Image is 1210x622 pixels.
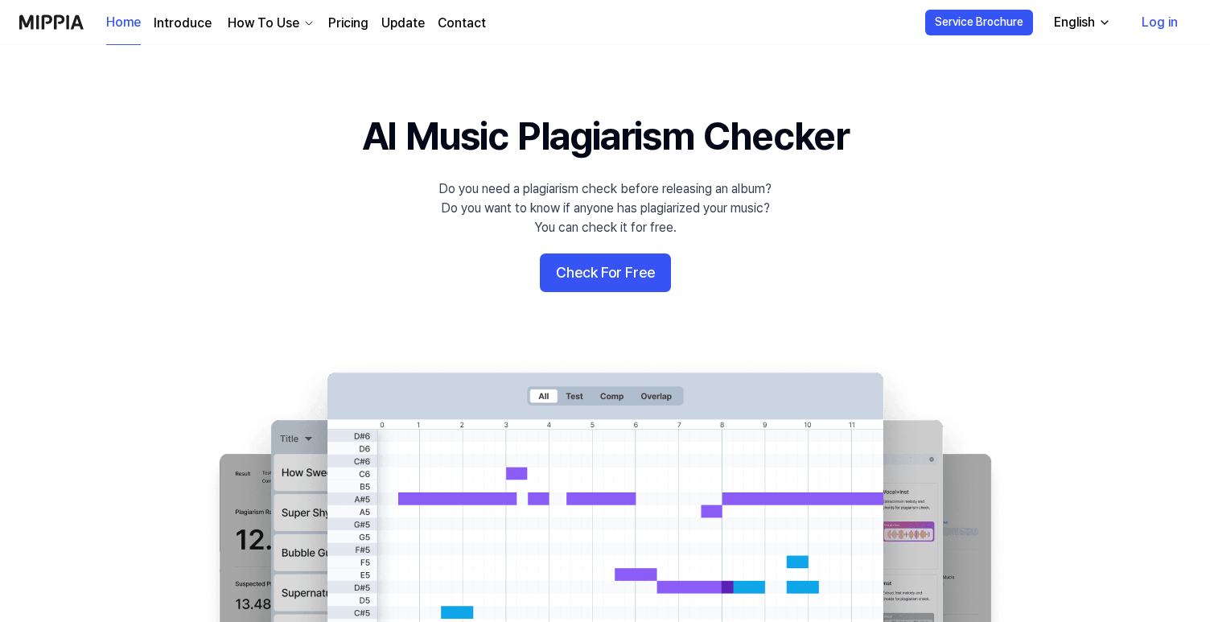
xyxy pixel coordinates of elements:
a: Home [106,1,141,45]
a: Introduce [154,14,212,33]
button: English [1041,6,1121,39]
div: How To Use [224,14,302,33]
a: Update [381,14,425,33]
button: How To Use [224,14,315,33]
a: Contact [438,14,486,33]
button: Check For Free [540,253,671,292]
button: Service Brochure [925,10,1033,35]
div: Do you need a plagiarism check before releasing an album? Do you want to know if anyone has plagi... [438,179,772,237]
h1: AI Music Plagiarism Checker [362,109,849,163]
div: English [1051,13,1098,32]
a: Pricing [328,14,368,33]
